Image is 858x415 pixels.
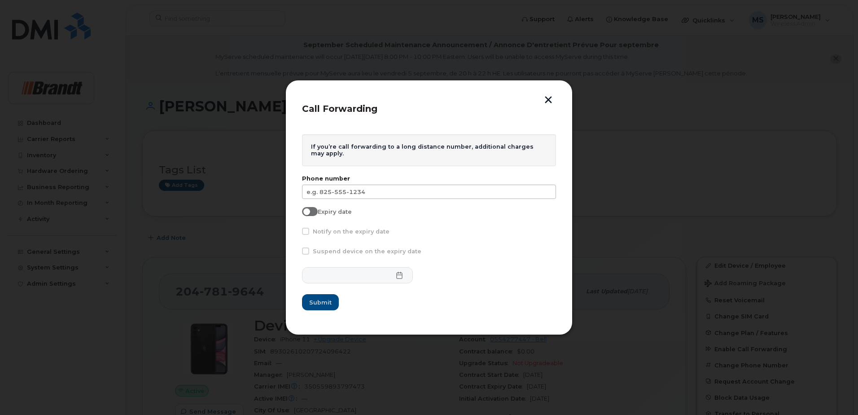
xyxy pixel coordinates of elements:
[309,298,332,307] span: Submit
[302,103,377,114] span: Call Forwarding
[302,134,556,166] div: If you’re call forwarding to a long distance number, additional charges may apply.
[302,185,556,199] input: e.g. 825-555-1234
[302,175,556,182] label: Phone number
[302,207,309,214] input: Expiry date
[318,208,352,215] span: Expiry date
[302,294,339,310] button: Submit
